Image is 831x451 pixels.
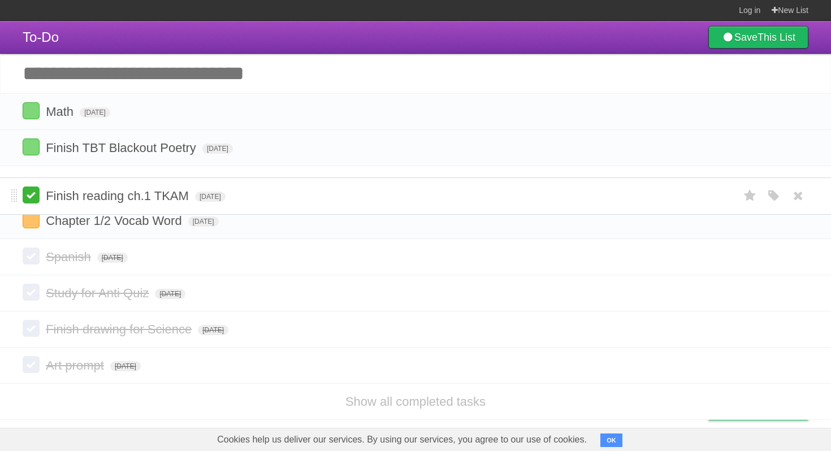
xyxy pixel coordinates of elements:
[80,107,110,118] span: [DATE]
[23,187,40,203] label: Done
[758,32,795,43] b: This List
[600,433,622,447] button: OK
[708,26,808,49] a: SaveThis List
[23,320,40,337] label: Done
[46,214,185,228] span: Chapter 1/2 Vocab Word
[110,361,141,371] span: [DATE]
[23,211,40,228] label: Done
[195,192,226,202] span: [DATE]
[46,358,107,372] span: Art prompt
[23,29,59,45] span: To-Do
[23,248,40,264] label: Done
[23,284,40,301] label: Done
[188,216,219,227] span: [DATE]
[23,138,40,155] label: Done
[97,253,128,263] span: [DATE]
[202,144,233,154] span: [DATE]
[23,102,40,119] label: Done
[46,189,192,203] span: Finish reading ch.1 TKAM
[46,141,199,155] span: Finish TBT Blackout Poetry
[739,187,761,205] label: Star task
[46,322,194,336] span: Finish drawing for Science
[345,394,486,409] a: Show all completed tasks
[46,286,152,300] span: Study for Anti Quiz
[155,289,185,299] span: [DATE]
[23,356,40,373] label: Done
[732,400,803,420] span: Buy me a coffee
[198,325,228,335] span: [DATE]
[46,105,76,119] span: Math
[46,250,94,264] span: Spanish
[206,428,598,451] span: Cookies help us deliver our services. By using our services, you agree to our use of cookies.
